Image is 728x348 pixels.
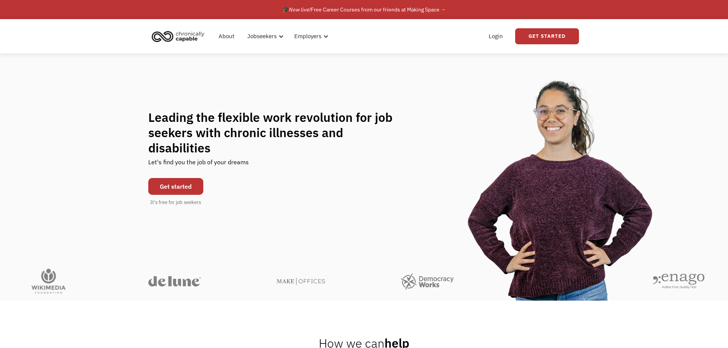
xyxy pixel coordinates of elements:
em: Now live! [289,6,311,13]
h1: Leading the flexible work revolution for job seekers with chronic illnesses and disabilities [148,110,407,155]
div: Jobseekers [247,32,277,41]
div: Employers [290,24,331,49]
a: Get started [148,178,203,195]
a: About [214,24,239,49]
div: 🎓 Free Career Courses from our friends at Making Space → [282,5,446,14]
a: Get Started [515,28,579,44]
a: home [149,28,210,45]
div: Employers [294,32,321,41]
div: Let's find you the job of your dreams [148,155,249,174]
div: Jobseekers [243,24,286,49]
a: Login [484,24,507,49]
img: Chronically Capable logo [149,28,207,45]
div: It's free for job seekers [150,199,201,206]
